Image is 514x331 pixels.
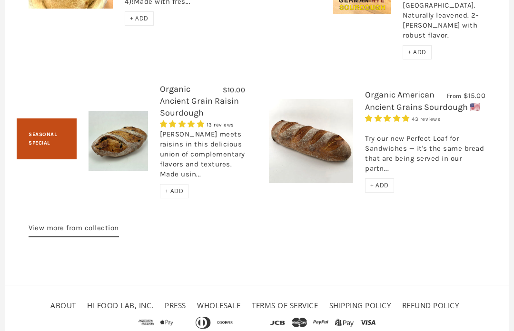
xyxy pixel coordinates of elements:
[412,116,440,122] span: 43 reviews
[160,184,189,198] div: + ADD
[125,11,154,26] div: + ADD
[223,86,245,94] span: $10.00
[29,222,119,237] a: View more from collection
[165,187,184,195] span: + ADD
[365,89,480,112] a: Organic American Ancient Grains Sourdough 🇺🇸
[87,301,154,310] a: HI FOOD LAB, INC.
[160,129,245,184] div: [PERSON_NAME] meets raisins in this delicious union of complementary flavors and textures. Made u...
[165,301,186,310] a: Press
[48,297,466,314] ul: Secondary
[207,122,234,128] span: 13 reviews
[370,181,389,189] span: + ADD
[365,114,412,123] span: 4.93 stars
[403,45,432,59] div: + ADD
[197,301,241,310] a: Wholesale
[50,301,76,310] a: About
[365,178,394,193] div: + ADD
[269,99,353,183] img: Organic American Ancient Grains Sourdough 🇺🇸
[89,111,148,170] img: Organic Ancient Grain Raisin Sourdough
[447,92,462,100] span: From
[252,301,318,310] a: Terms of service
[160,84,239,118] a: Organic Ancient Grain Raisin Sourdough
[329,301,391,310] a: Shipping Policy
[464,91,485,100] span: $15.00
[17,118,77,159] div: Seasonal Special
[408,48,426,56] span: + ADD
[160,120,207,128] span: 4.92 stars
[365,124,485,178] div: Try our new Perfect Loaf for Sandwiches — it's the same bread that are being served in our partn...
[130,14,148,22] span: + ADD
[402,301,459,310] a: Refund policy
